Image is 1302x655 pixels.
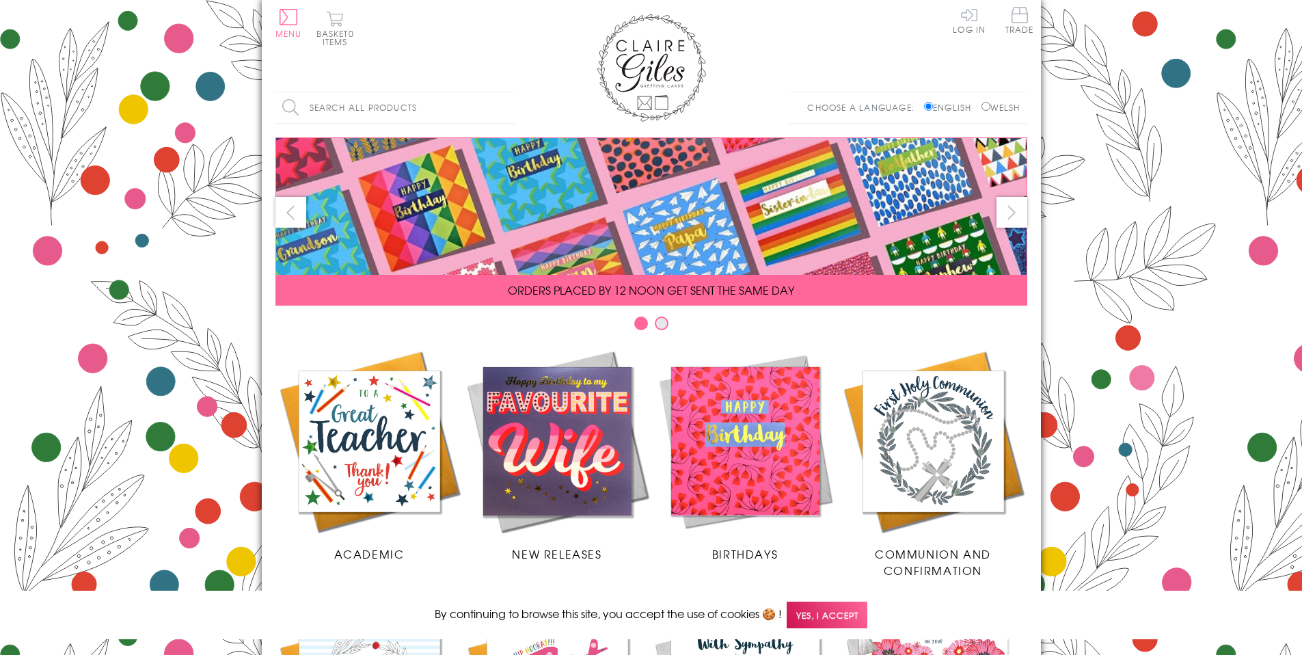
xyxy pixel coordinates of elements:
[953,7,986,34] a: Log In
[981,101,1020,113] label: Welsh
[275,197,306,228] button: prev
[597,14,706,122] img: Claire Giles Greetings Cards
[508,282,794,298] span: ORDERS PLACED BY 12 NOON GET SENT THE SAME DAY
[512,546,601,562] span: New Releases
[787,602,867,628] span: Yes, I accept
[275,9,302,38] button: Menu
[334,546,405,562] span: Academic
[924,102,933,111] input: English
[1005,7,1034,34] span: Trade
[1005,7,1034,36] a: Trade
[651,347,839,562] a: Birthdays
[712,546,778,562] span: Birthdays
[655,317,668,330] button: Carousel Page 2
[275,27,302,40] span: Menu
[501,92,515,123] input: Search
[807,101,921,113] p: Choose a language:
[275,316,1027,337] div: Carousel Pagination
[875,546,991,578] span: Communion and Confirmation
[634,317,648,330] button: Carousel Page 1 (Current Slide)
[323,27,354,48] span: 0 items
[463,347,651,562] a: New Releases
[981,102,990,111] input: Welsh
[316,11,354,46] button: Basket0 items
[275,347,463,562] a: Academic
[924,101,978,113] label: English
[275,92,515,123] input: Search all products
[996,197,1027,228] button: next
[839,347,1027,578] a: Communion and Confirmation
